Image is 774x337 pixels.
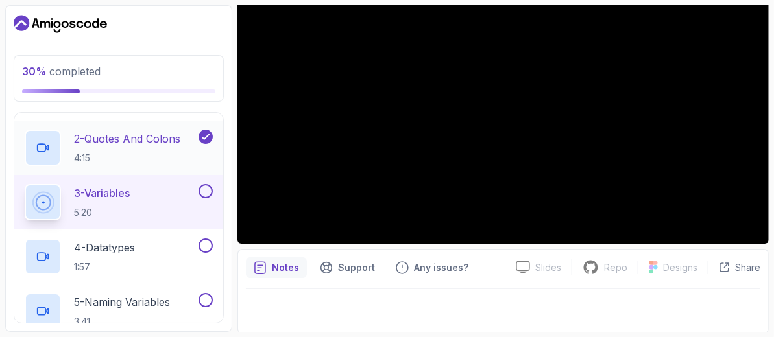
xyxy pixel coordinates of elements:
p: 3 - Variables [74,185,130,201]
a: Dashboard [14,14,107,34]
p: Share [735,261,760,274]
span: 30 % [22,65,47,78]
p: 1:57 [74,261,135,273]
p: Repo [604,261,627,274]
p: 4 - Datatypes [74,240,135,255]
p: 4:15 [74,152,180,165]
p: 2 - Quotes And Colons [74,131,180,146]
button: 3-Variables5:20 [25,184,213,220]
p: 3:41 [74,315,170,328]
span: completed [22,65,101,78]
p: Designs [663,261,697,274]
button: 5-Naming Variables3:41 [25,293,213,329]
button: 2-Quotes And Colons4:15 [25,130,213,166]
p: 5 - Naming Variables [74,294,170,310]
button: 4-Datatypes1:57 [25,238,213,275]
button: Share [708,261,760,274]
p: 5:20 [74,206,130,219]
p: Slides [535,261,561,274]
